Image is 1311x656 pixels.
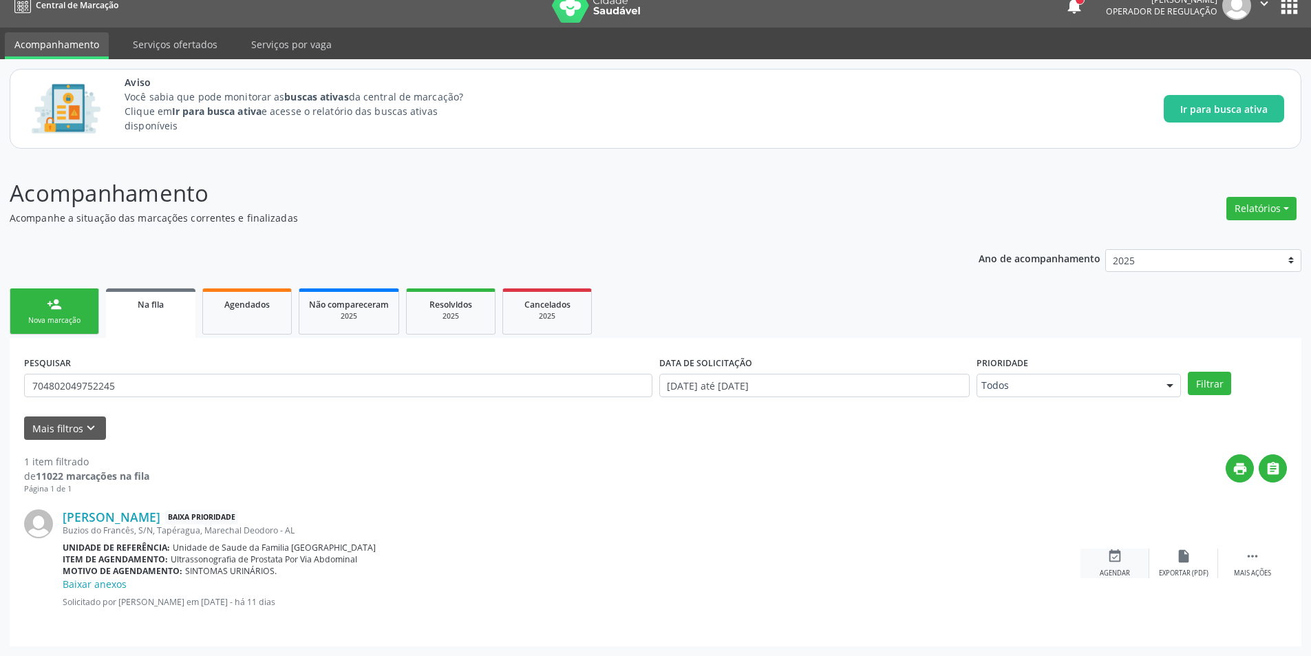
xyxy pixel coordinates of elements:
[659,352,752,374] label: DATA DE SOLICITAÇÃO
[242,32,341,56] a: Serviços por vaga
[24,352,71,374] label: PESQUISAR
[1226,197,1297,220] button: Relatórios
[27,78,105,140] img: Imagem de CalloutCard
[1188,372,1231,395] button: Filtrar
[10,176,914,211] p: Acompanhamento
[1176,549,1191,564] i: insert_drive_file
[63,578,127,591] a: Baixar anexos
[63,525,1080,536] div: Buzios do Francês, S/N, Tapéragua, Marechal Deodoro - AL
[83,421,98,436] i: keyboard_arrow_down
[309,299,389,310] span: Não compareceram
[63,596,1080,608] p: Solicitado por [PERSON_NAME] em [DATE] - há 11 dias
[24,469,149,483] div: de
[63,542,170,553] b: Unidade de referência:
[138,299,164,310] span: Na fila
[63,553,168,565] b: Item de agendamento:
[10,211,914,225] p: Acompanhe a situação das marcações correntes e finalizadas
[63,565,182,577] b: Motivo de agendamento:
[36,469,149,483] strong: 11022 marcações na fila
[979,249,1100,266] p: Ano de acompanhamento
[20,315,89,326] div: Nova marcação
[1159,569,1208,578] div: Exportar (PDF)
[513,311,582,321] div: 2025
[125,75,489,89] span: Aviso
[24,454,149,469] div: 1 item filtrado
[981,379,1153,392] span: Todos
[1266,461,1281,476] i: 
[284,90,348,103] strong: buscas ativas
[416,311,485,321] div: 2025
[1226,454,1254,483] button: print
[123,32,227,56] a: Serviços ofertados
[524,299,571,310] span: Cancelados
[63,509,160,525] a: [PERSON_NAME]
[173,542,376,553] span: Unidade de Saude da Familia [GEOGRAPHIC_DATA]
[1180,102,1268,116] span: Ir para busca ativa
[1164,95,1284,123] button: Ir para busca ativa
[5,32,109,59] a: Acompanhamento
[1107,549,1122,564] i: event_available
[1234,569,1271,578] div: Mais ações
[659,374,970,397] input: Selecione um intervalo
[47,297,62,312] div: person_add
[309,311,389,321] div: 2025
[977,352,1028,374] label: Prioridade
[165,510,238,525] span: Baixa Prioridade
[1100,569,1130,578] div: Agendar
[125,89,489,133] p: Você sabia que pode monitorar as da central de marcação? Clique em e acesse o relatório das busca...
[1233,461,1248,476] i: print
[224,299,270,310] span: Agendados
[24,483,149,495] div: Página 1 de 1
[171,553,357,565] span: Ultrassonografia de Prostata Por Via Abdominal
[24,416,106,441] button: Mais filtroskeyboard_arrow_down
[429,299,472,310] span: Resolvidos
[185,565,277,577] span: SINTOMAS URINÁRIOS.
[24,374,652,397] input: Nome, CNS
[1245,549,1260,564] i: 
[172,105,262,118] strong: Ir para busca ativa
[24,509,53,538] img: img
[1106,6,1217,17] span: Operador de regulação
[1259,454,1287,483] button: 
